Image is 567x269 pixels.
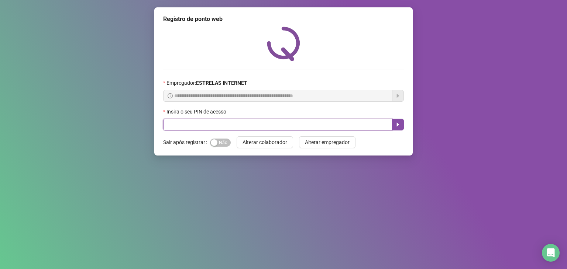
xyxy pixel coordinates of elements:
span: Empregador : [166,79,247,87]
span: caret-right [395,122,401,127]
div: Registro de ponto web [163,15,404,24]
button: Alterar empregador [299,136,355,148]
div: Open Intercom Messenger [542,244,560,262]
label: Insira o seu PIN de acesso [163,108,231,116]
span: info-circle [168,93,173,98]
label: Sair após registrar [163,136,210,148]
span: Alterar empregador [305,138,350,146]
button: Alterar colaborador [237,136,293,148]
span: Alterar colaborador [243,138,287,146]
img: QRPoint [267,27,300,61]
strong: ESTRELAS INTERNET [196,80,247,86]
